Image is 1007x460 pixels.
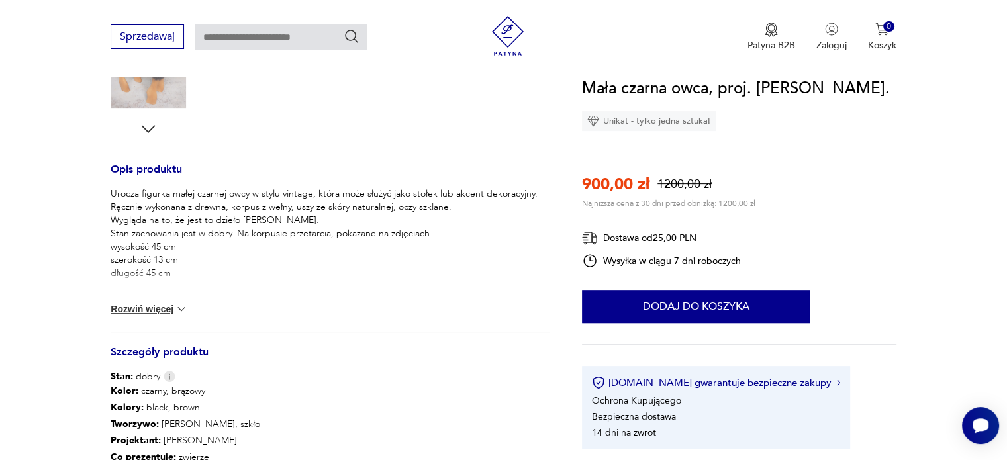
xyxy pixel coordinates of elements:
[747,39,795,52] p: Patyna B2B
[111,434,161,447] b: Projektant :
[175,302,188,316] img: chevron down
[816,39,847,52] p: Zaloguj
[111,418,159,430] b: Tworzywo :
[111,383,260,400] p: czarny, brązowy
[868,23,896,52] button: 0Koszyk
[111,24,184,49] button: Sprzedawaj
[747,23,795,52] a: Ikona medaluPatyna B2B
[111,385,138,397] b: Kolor:
[747,23,795,52] button: Patyna B2B
[111,33,184,42] a: Sprzedawaj
[582,76,890,101] h1: Mała czarna owca, proj. [PERSON_NAME].
[111,370,133,383] b: Stan:
[765,23,778,37] img: Ikona medalu
[657,176,712,193] p: 1200,00 zł
[582,230,598,246] img: Ikona dostawy
[488,16,528,56] img: Patyna - sklep z meblami i dekoracjami vintage
[111,370,160,383] span: dobry
[582,290,810,323] button: Dodaj do koszyka
[592,426,656,439] li: 14 dni na zwrot
[592,394,681,407] li: Ochrona Kupującego
[592,410,676,423] li: Bezpieczna dostawa
[582,198,755,208] p: Najniższa cena z 30 dni przed obniżką: 1200,00 zł
[111,348,550,370] h3: Szczegóły produktu
[837,379,841,386] img: Ikona strzałki w prawo
[962,407,999,444] iframe: Smartsupp widget button
[587,115,599,127] img: Ikona diamentu
[111,401,144,414] b: Kolory :
[344,28,360,44] button: Szukaj
[582,230,741,246] div: Dostawa od 25,00 PLN
[592,376,605,389] img: Ikona certyfikatu
[111,416,260,433] p: [PERSON_NAME], szkło
[111,187,538,280] p: Urocza figurka małej czarnej owcy w stylu vintage, która może służyć jako stołek lub akcent dekor...
[816,23,847,52] button: Zaloguj
[825,23,838,36] img: Ikonka użytkownika
[592,376,840,389] button: [DOMAIN_NAME] gwarantuje bezpieczne zakupy
[164,371,175,382] img: Info icon
[875,23,888,36] img: Ikona koszyka
[111,433,260,449] p: [PERSON_NAME]
[582,253,741,269] div: Wysyłka w ciągu 7 dni roboczych
[111,165,550,187] h3: Opis produktu
[111,400,260,416] p: black, brown
[582,173,649,195] p: 900,00 zł
[582,111,716,131] div: Unikat - tylko jedna sztuka!
[111,302,187,316] button: Rozwiń więcej
[883,21,894,32] div: 0
[868,39,896,52] p: Koszyk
